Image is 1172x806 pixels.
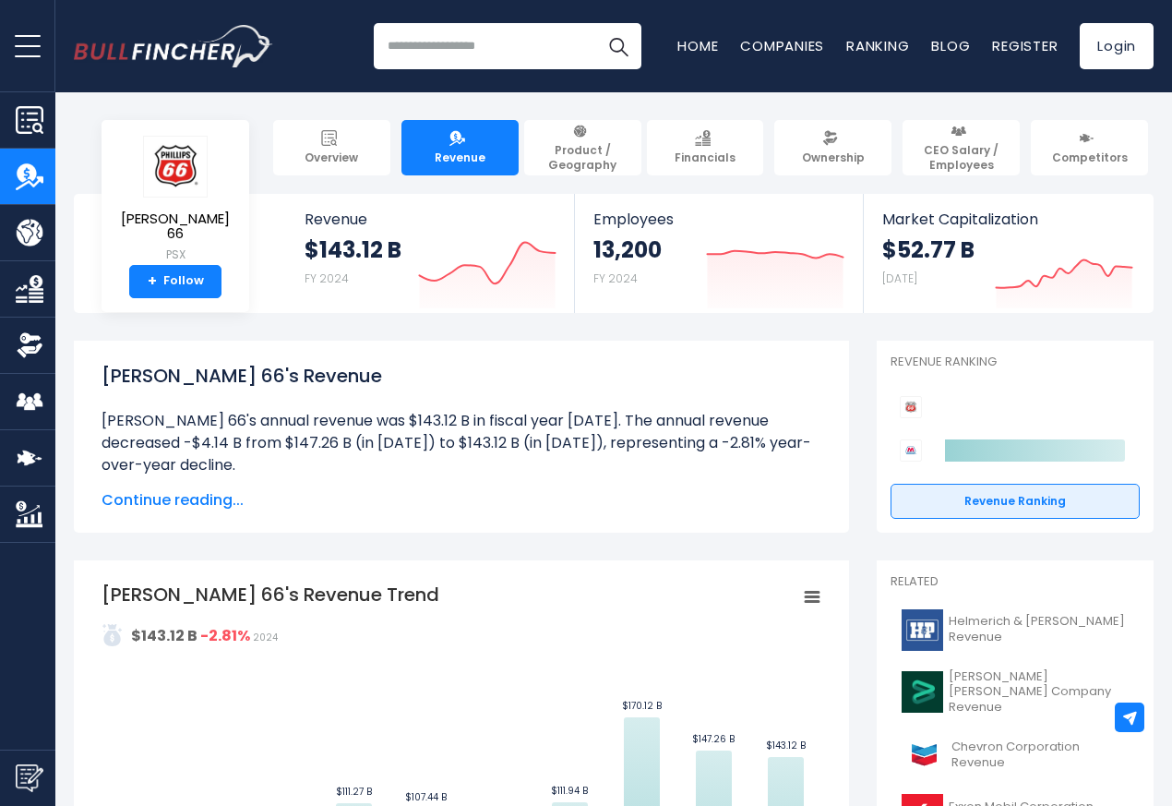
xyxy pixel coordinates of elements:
[115,135,235,265] a: [PERSON_NAME] 66 PSX
[882,271,917,286] small: [DATE]
[74,25,273,67] img: Bullfincher logo
[102,410,821,476] li: [PERSON_NAME] 66's annual revenue was $143.12 B in fiscal year [DATE]. The annual revenue decreas...
[903,120,1020,175] a: CEO Salary / Employees
[148,273,157,290] strong: +
[911,143,1011,172] span: CEO Salary / Employees
[802,150,865,165] span: Ownership
[286,194,575,313] a: Revenue $143.12 B FY 2024
[131,625,197,646] strong: $143.12 B
[593,211,843,228] span: Employees
[435,150,485,165] span: Revenue
[692,732,735,746] text: $147.26 B
[575,194,862,313] a: Employees 13,200 FY 2024
[305,271,349,286] small: FY 2024
[116,247,234,263] small: PSX
[774,120,891,175] a: Ownership
[992,36,1058,55] a: Register
[864,194,1152,313] a: Market Capitalization $52.77 B [DATE]
[102,582,439,608] tspan: [PERSON_NAME] 66's Revenue Trend
[1052,150,1128,165] span: Competitors
[551,784,588,798] text: $111.94 B
[305,235,401,264] strong: $143.12 B
[116,211,234,242] span: [PERSON_NAME] 66
[647,120,764,175] a: Financials
[129,265,221,298] a: +Follow
[846,36,909,55] a: Ranking
[595,23,641,69] button: Search
[900,396,922,418] img: Phillips 66 competitors logo
[102,489,821,511] span: Continue reading...
[891,605,1140,656] a: Helmerich & [PERSON_NAME] Revenue
[532,143,633,172] span: Product / Geography
[74,25,272,67] a: Go to homepage
[102,362,821,390] h1: [PERSON_NAME] 66's Revenue
[102,624,124,646] img: addasd
[740,36,824,55] a: Companies
[882,235,975,264] strong: $52.77 B
[891,729,1140,780] a: Chevron Corporation Revenue
[891,484,1140,519] a: Revenue Ranking
[401,120,519,175] a: Revenue
[900,439,922,462] img: Marathon Petroleum Corporation competitors logo
[253,631,278,644] span: 2024
[273,120,390,175] a: Overview
[891,355,1140,370] p: Revenue Ranking
[902,734,946,776] img: CVX logo
[891,574,1140,590] p: Related
[305,150,358,165] span: Overview
[405,790,447,804] text: $107.44 B
[882,211,1133,228] span: Market Capitalization
[1031,120,1148,175] a: Competitors
[336,785,372,799] text: $111.27 B
[891,665,1140,721] a: [PERSON_NAME] [PERSON_NAME] Company Revenue
[675,150,735,165] span: Financials
[931,36,970,55] a: Blog
[524,120,641,175] a: Product / Geography
[1080,23,1154,69] a: Login
[902,671,943,713] img: BKR logo
[677,36,718,55] a: Home
[16,331,43,359] img: Ownership
[902,609,943,651] img: HP logo
[622,699,662,713] text: $170.12 B
[593,271,638,286] small: FY 2024
[200,625,250,646] strong: -2.81%
[766,739,806,752] text: $143.12 B
[305,211,556,228] span: Revenue
[593,235,662,264] strong: 13,200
